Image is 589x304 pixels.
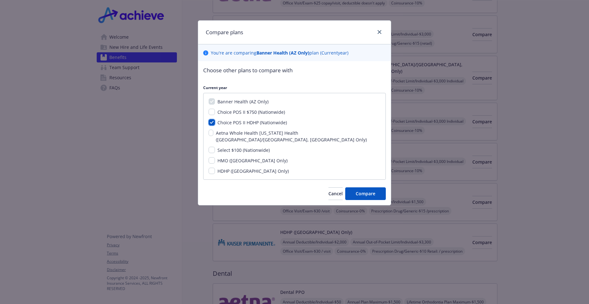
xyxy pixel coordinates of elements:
[256,50,309,56] b: Banner Health (AZ Only)
[328,187,343,200] button: Cancel
[356,191,375,197] span: Compare
[203,85,386,90] p: Current year
[217,120,287,126] span: Choice POS II HDHP (Nationwide)
[217,147,270,153] span: Select $100 (Nationwide)
[217,99,269,105] span: Banner Health (AZ Only)
[217,109,285,115] span: Choice POS II $750 (Nationwide)
[217,168,289,174] span: HDHP ([GEOGRAPHIC_DATA] Only)
[217,158,288,164] span: HMO ([GEOGRAPHIC_DATA] Only)
[328,191,343,197] span: Cancel
[345,187,386,200] button: Compare
[206,28,243,36] h1: Compare plans
[216,130,367,143] span: Aetna Whole Health [US_STATE] Health ([GEOGRAPHIC_DATA]/[GEOGRAPHIC_DATA], [GEOGRAPHIC_DATA] Only)
[203,66,386,74] p: Choose other plans to compare with
[376,28,383,36] a: close
[211,49,348,56] p: You ' re are comparing plan ( Current year)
